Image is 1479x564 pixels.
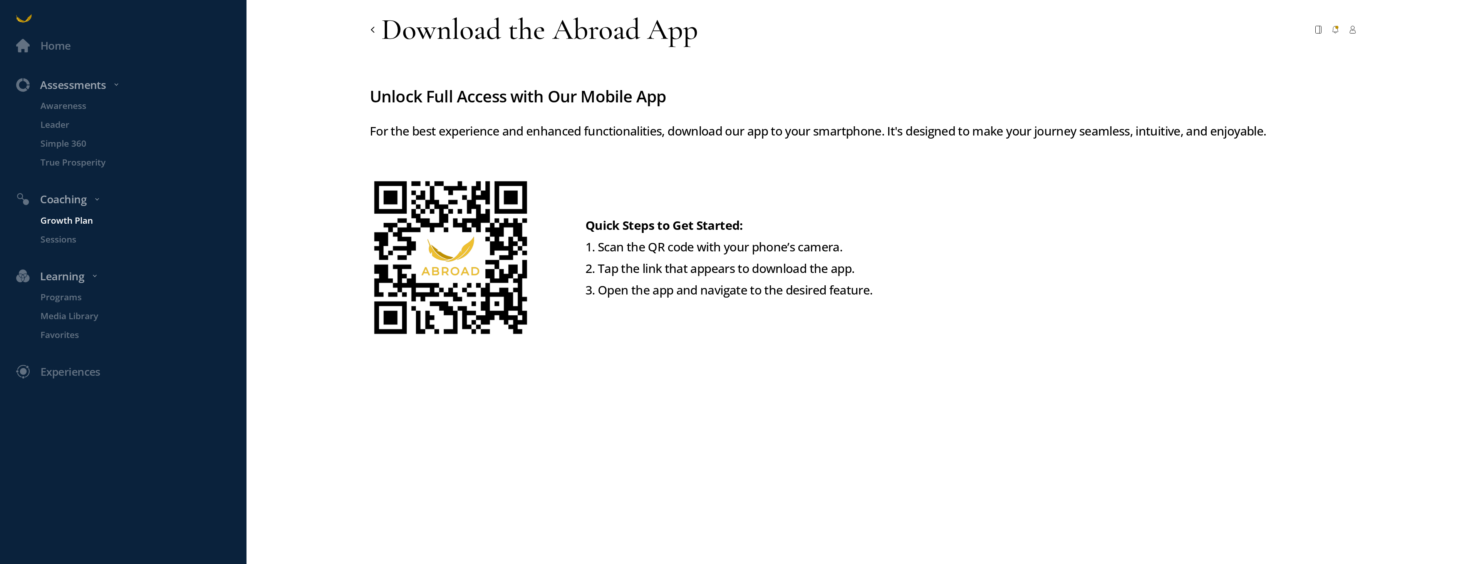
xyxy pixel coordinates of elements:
[24,99,246,112] a: Awareness
[24,328,246,341] a: Favorites
[40,290,244,304] p: Programs
[370,177,532,338] img: abroad-app-download.png
[40,37,71,55] div: Home
[24,290,246,304] a: Programs
[40,309,244,323] p: Media Library
[24,156,246,169] a: True Prosperity
[24,137,246,150] a: Simple 360
[8,76,252,94] div: Assessments
[24,214,246,227] a: Growth Plan
[40,137,244,150] p: Simple 360
[381,11,698,49] div: Download the Abroad App
[8,191,252,208] div: Coaching
[24,233,246,246] a: Sessions
[40,118,244,131] p: Leader
[40,214,244,227] p: Growth Plan
[370,84,1356,109] div: Unlock Full Access with Our Mobile App
[585,238,873,298] span: 1. Scan the QR code with your phone’s camera. 2. Tap the link that appears to download the app. 3...
[40,156,244,169] p: True Prosperity
[8,268,252,285] div: Learning
[40,363,101,381] div: Experiences
[585,217,743,233] b: Quick Steps to Get Started:
[40,328,244,341] p: Favorites
[370,120,1356,142] div: For the best experience and enhanced functionalities, download our app to your smartphone. It's d...
[24,118,246,131] a: Leader
[40,99,244,112] p: Awareness
[40,233,244,246] p: Sessions
[24,309,246,323] a: Media Library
